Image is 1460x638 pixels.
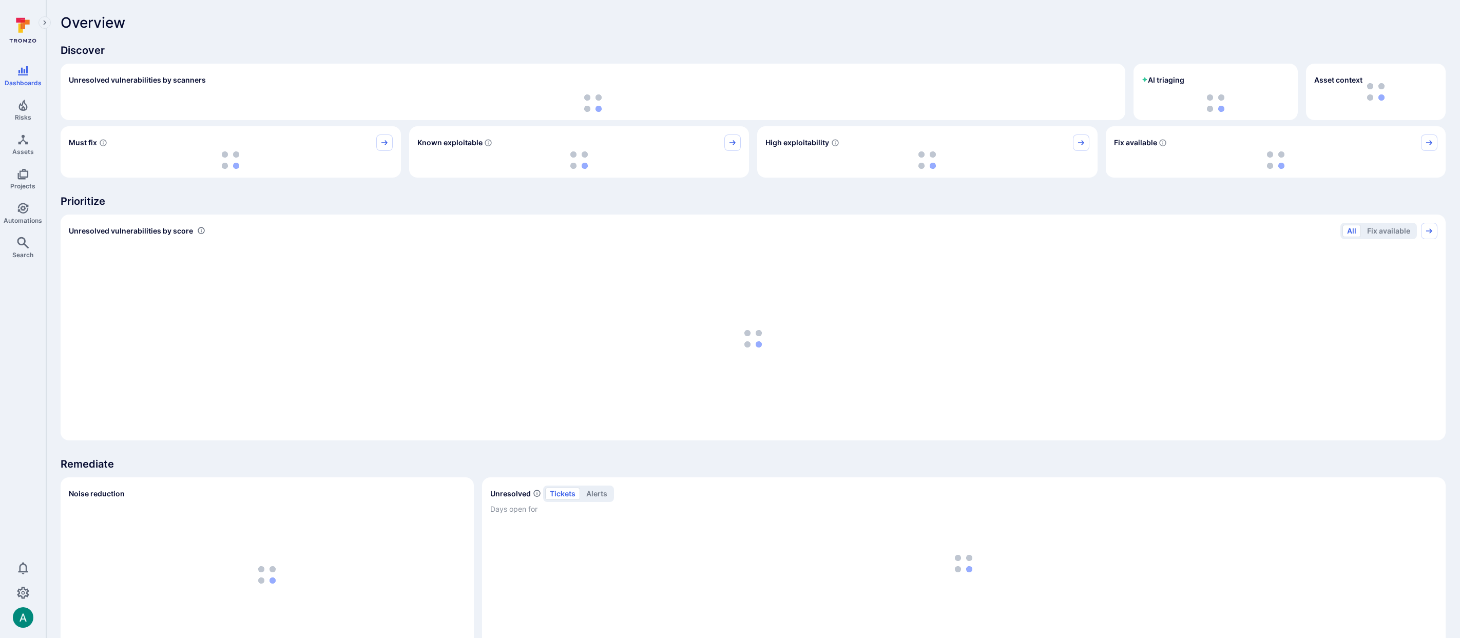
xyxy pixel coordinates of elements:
span: Noise reduction [69,489,125,498]
svg: EPSS score ≥ 0.7 [831,139,839,147]
span: Remediate [61,457,1446,471]
span: Asset context [1314,75,1362,85]
button: tickets [545,488,580,500]
i: Expand navigation menu [41,18,48,27]
img: Loading... [744,330,762,347]
div: Number of vulnerabilities in status 'Open' 'Triaged' and 'In process' grouped by score [197,225,205,236]
div: loading spinner [1114,151,1438,169]
div: Fix available [1106,126,1446,178]
span: Discover [61,43,1446,57]
h2: AI triaging [1142,75,1184,85]
span: Overview [61,14,125,31]
span: Known exploitable [417,138,483,148]
svg: Vulnerabilities with fix available [1159,139,1167,147]
img: Loading... [222,151,239,169]
div: Known exploitable [409,126,750,178]
span: Unresolved vulnerabilities by score [69,226,193,236]
img: Loading... [1267,151,1284,169]
div: loading spinner [69,94,1117,112]
div: High exploitability [757,126,1098,178]
span: Fix available [1114,138,1157,148]
span: Search [12,251,33,259]
div: loading spinner [1142,94,1290,112]
span: Projects [10,182,35,190]
div: loading spinner [69,245,1437,432]
span: Days open for [490,504,1437,514]
img: Loading... [584,94,602,112]
span: Must fix [69,138,97,148]
button: alerts [582,488,612,500]
div: loading spinner [765,151,1089,169]
span: Number of unresolved items by priority and days open [533,488,541,499]
h2: Unresolved [490,489,531,499]
svg: Risk score >=40 , missed SLA [99,139,107,147]
img: Loading... [258,566,276,584]
span: Prioritize [61,194,1446,208]
button: All [1342,225,1361,237]
span: Dashboards [5,79,42,87]
h2: Unresolved vulnerabilities by scanners [69,75,206,85]
span: Automations [4,217,42,224]
button: Fix available [1362,225,1415,237]
div: Must fix [61,126,401,178]
img: ACg8ocLSa5mPYBaXNx3eFu_EmspyJX0laNWN7cXOFirfQ7srZveEpg=s96-c [13,607,33,628]
span: Risks [15,113,31,121]
img: Loading... [918,151,936,169]
div: loading spinner [69,151,393,169]
div: loading spinner [417,151,741,169]
span: High exploitability [765,138,829,148]
img: Loading... [570,151,588,169]
img: Loading... [1207,94,1224,112]
svg: Confirmed exploitable by KEV [484,139,492,147]
span: Assets [12,148,34,156]
button: Expand navigation menu [39,16,51,29]
div: Arjan Dehar [13,607,33,628]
